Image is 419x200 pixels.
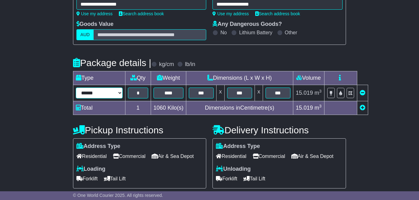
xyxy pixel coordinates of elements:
a: Search address book [255,11,300,16]
span: Tail Lift [243,174,265,183]
label: lb/in [185,61,195,68]
span: 1060 [153,105,166,111]
span: Residential [76,151,107,161]
h4: Delivery Instructions [212,125,346,135]
sup: 3 [319,89,322,93]
span: Air & Sea Depot [291,151,334,161]
span: © One World Courier 2025. All rights reserved. [73,193,163,198]
label: Other [285,30,297,36]
td: Dimensions in Centimetre(s) [186,101,293,115]
td: Dimensions (L x W x H) [186,71,293,85]
label: kg/cm [159,61,174,68]
span: Commercial [113,151,145,161]
a: Add new item [360,105,365,111]
td: Type [73,71,125,85]
h4: Pickup Instructions [73,125,207,135]
span: Tail Lift [104,174,126,183]
span: 15.019 [296,105,313,111]
span: Commercial [253,151,285,161]
a: Search address book [119,11,164,16]
span: m [314,90,322,96]
h4: Package details | [73,58,151,68]
label: Goods Value [76,21,114,28]
label: Loading [76,166,105,173]
label: Unloading [216,166,251,173]
td: Volume [293,71,324,85]
td: x [255,85,263,101]
td: Weight [151,71,186,85]
a: Use my address [76,11,113,16]
label: Lithium Battery [239,30,272,36]
label: AUD [76,29,94,40]
td: x [216,85,224,101]
span: Forklift [216,174,237,183]
sup: 3 [319,104,322,108]
span: 15.019 [296,90,313,96]
label: Address Type [76,143,120,150]
span: Forklift [76,174,98,183]
label: No [220,30,227,36]
td: 1 [125,101,151,115]
span: Air & Sea Depot [152,151,194,161]
td: Kilo(s) [151,101,186,115]
td: Qty [125,71,151,85]
label: Address Type [216,143,260,150]
a: Use my address [212,11,249,16]
a: Remove this item [360,90,365,96]
label: Any Dangerous Goods? [212,21,282,28]
span: m [314,105,322,111]
span: Residential [216,151,246,161]
td: Total [73,101,125,115]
